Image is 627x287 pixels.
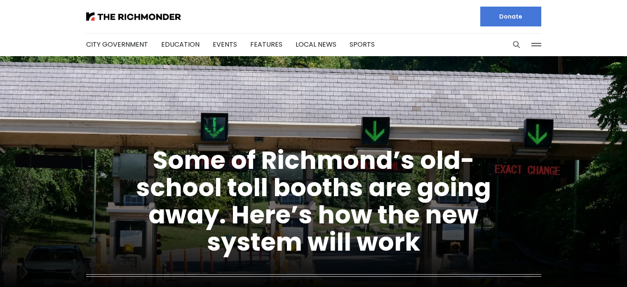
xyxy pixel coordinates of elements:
[296,40,336,49] a: Local News
[250,40,282,49] a: Features
[510,38,523,51] button: Search this site
[86,12,181,21] img: The Richmonder
[350,40,375,49] a: Sports
[161,40,200,49] a: Education
[136,143,491,259] a: Some of Richmond’s old-school toll booths are going away. Here’s how the new system will work
[86,40,148,49] a: City Government
[480,7,541,26] a: Donate
[213,40,237,49] a: Events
